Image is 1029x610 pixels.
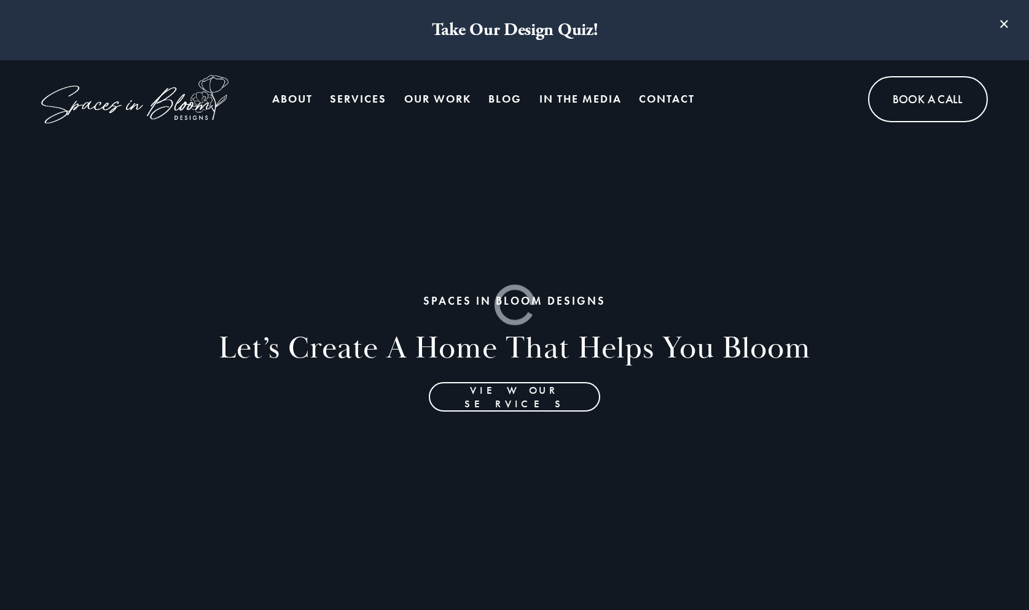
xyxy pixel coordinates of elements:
a: Our Work [404,87,471,111]
a: Contact [639,87,695,111]
a: Book A Call [868,76,988,122]
a: About [272,87,313,111]
h2: Let’s Create a home that helps you bloom [43,329,986,369]
img: Spaces in Bloom Designs [41,75,229,123]
a: In the Media [539,87,622,111]
a: Services [330,87,386,111]
a: View Our Services [429,382,600,412]
a: Blog [488,87,522,111]
h1: SPACES IN BLOOM DESIGNS [43,294,986,308]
